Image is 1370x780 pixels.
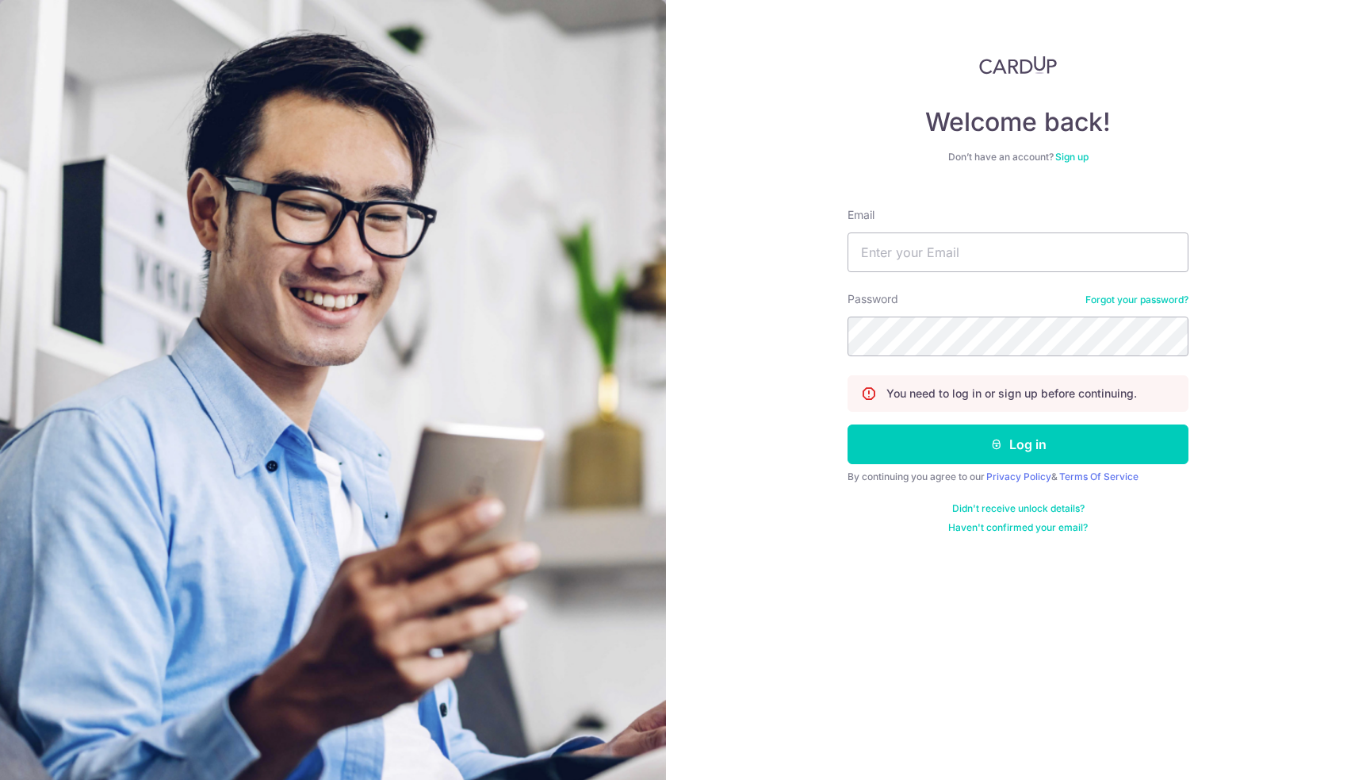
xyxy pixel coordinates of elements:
[848,425,1188,464] button: Log in
[848,471,1188,483] div: By continuing you agree to our &
[948,521,1088,534] a: Haven't confirmed your email?
[1059,471,1138,482] a: Terms Of Service
[848,232,1188,272] input: Enter your Email
[1085,294,1188,306] a: Forgot your password?
[848,207,874,223] label: Email
[886,386,1137,402] p: You need to log in or sign up before continuing.
[952,502,1085,515] a: Didn't receive unlock details?
[1055,151,1089,163] a: Sign up
[979,56,1057,75] img: CardUp Logo
[848,151,1188,163] div: Don’t have an account?
[848,106,1188,138] h4: Welcome back!
[986,471,1051,482] a: Privacy Policy
[848,291,898,307] label: Password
